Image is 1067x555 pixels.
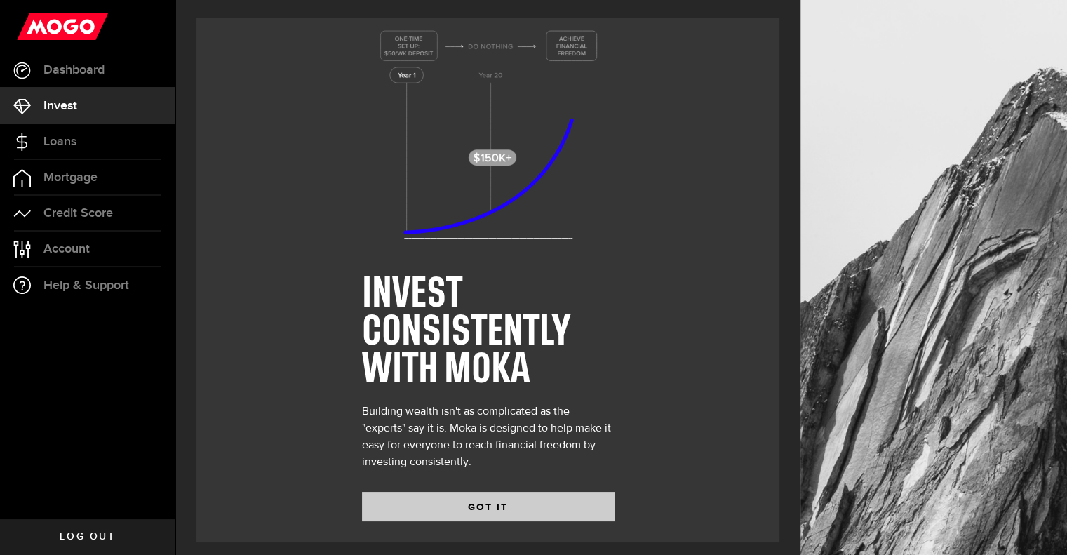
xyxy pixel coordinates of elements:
span: Dashboard [43,64,105,76]
button: Open LiveChat chat widget [11,6,53,48]
span: Loans [43,135,76,148]
button: GOT IT [362,492,615,521]
span: Mortgage [43,171,98,184]
span: Log out [60,532,115,542]
span: Invest [43,100,77,112]
span: Account [43,243,90,255]
h1: INVEST CONSISTENTLY WITH MOKA [362,276,615,389]
div: Building wealth isn't as complicated as the "experts" say it is. Moka is designed to help make it... [362,403,615,471]
span: Help & Support [43,279,129,292]
span: Credit Score [43,207,113,220]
